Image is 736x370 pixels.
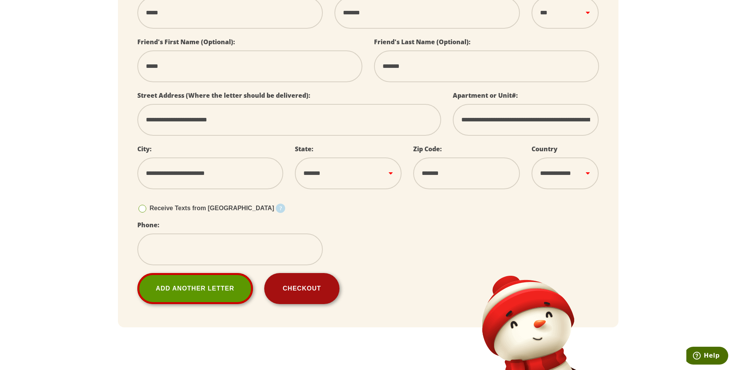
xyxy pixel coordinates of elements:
[137,38,235,46] label: Friend's First Name (Optional):
[137,91,310,100] label: Street Address (Where the letter should be delivered):
[453,91,518,100] label: Apartment or Unit#:
[137,145,152,153] label: City:
[150,205,274,211] span: Receive Texts from [GEOGRAPHIC_DATA]
[137,273,253,304] a: Add Another Letter
[374,38,471,46] label: Friend's Last Name (Optional):
[532,145,558,153] label: Country
[295,145,313,153] label: State:
[413,145,442,153] label: Zip Code:
[137,221,159,229] label: Phone:
[264,273,340,304] button: Checkout
[686,347,728,366] iframe: Opens a widget where you can find more information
